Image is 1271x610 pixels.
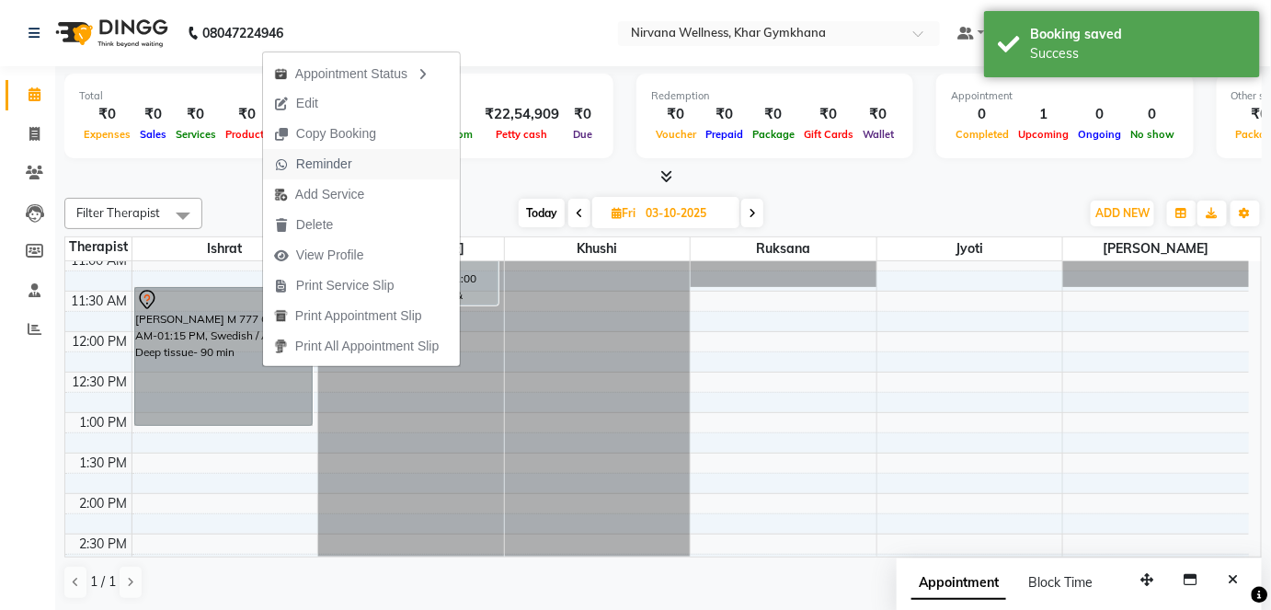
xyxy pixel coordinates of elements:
[567,104,599,125] div: ₹0
[568,128,597,141] span: Due
[76,205,160,220] span: Filter Therapist
[221,128,274,141] span: Products
[295,185,364,204] span: Add Service
[274,309,288,323] img: printapt.png
[701,128,748,141] span: Prepaid
[951,88,1179,104] div: Appointment
[76,494,132,513] div: 2:00 PM
[76,535,132,554] div: 2:30 PM
[1028,574,1093,591] span: Block Time
[951,104,1013,125] div: 0
[691,237,876,260] span: Ruksana
[135,128,171,141] span: Sales
[76,413,132,432] div: 1:00 PM
[1220,566,1247,594] button: Close
[799,104,858,125] div: ₹0
[295,337,439,356] span: Print All Appointment Slip
[858,128,899,141] span: Wallet
[295,306,422,326] span: Print Appointment Slip
[911,567,1006,600] span: Appointment
[202,7,283,59] b: 08047224946
[519,199,565,227] span: Today
[326,88,599,104] div: Finance
[799,128,858,141] span: Gift Cards
[79,104,135,125] div: ₹0
[651,104,701,125] div: ₹0
[1095,206,1150,220] span: ADD NEW
[1013,128,1073,141] span: Upcoming
[651,128,701,141] span: Voucher
[274,340,288,353] img: printall.png
[171,104,221,125] div: ₹0
[651,88,899,104] div: Redemption
[607,206,640,220] span: Fri
[492,128,553,141] span: Petty cash
[79,88,274,104] div: Total
[132,237,318,260] span: Ishrat
[221,104,274,125] div: ₹0
[1013,104,1073,125] div: 1
[263,57,460,88] div: Appointment Status
[1126,128,1179,141] span: No show
[171,128,221,141] span: Services
[65,237,132,257] div: Therapist
[1030,25,1246,44] div: Booking saved
[274,67,288,81] img: apt_status.png
[1063,237,1249,260] span: [PERSON_NAME]
[877,237,1063,260] span: Jyoti
[47,7,173,59] img: logo
[69,373,132,392] div: 12:30 PM
[1073,104,1126,125] div: 0
[477,104,567,125] div: ₹22,54,909
[296,124,376,144] span: Copy Booking
[748,104,799,125] div: ₹0
[68,251,132,270] div: 11:00 AM
[69,332,132,351] div: 12:00 PM
[858,104,899,125] div: ₹0
[1073,128,1126,141] span: Ongoing
[951,128,1013,141] span: Completed
[748,128,799,141] span: Package
[1030,44,1246,63] div: Success
[79,128,135,141] span: Expenses
[296,246,364,265] span: View Profile
[701,104,748,125] div: ₹0
[640,200,732,227] input: 2025-10-03
[296,215,333,235] span: Delete
[135,104,171,125] div: ₹0
[296,276,395,295] span: Print Service Slip
[90,572,116,592] span: 1 / 1
[1126,104,1179,125] div: 0
[76,454,132,473] div: 1:30 PM
[296,94,318,113] span: Edit
[505,237,691,260] span: Khushi
[296,155,352,174] span: Reminder
[1091,201,1154,226] button: ADD NEW
[68,292,132,311] div: 11:30 AM
[274,188,288,201] img: add-service.png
